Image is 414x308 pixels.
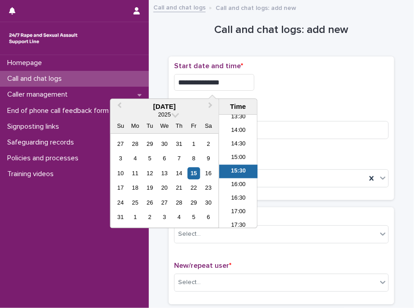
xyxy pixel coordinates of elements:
[158,182,170,194] div: Choose Wednesday, August 20th, 2025
[129,211,141,224] div: Choose Monday, September 1st, 2025
[4,75,69,83] p: Call and chat logs
[188,211,200,224] div: Choose Friday, September 5th, 2025
[173,138,185,150] div: Choose Thursday, July 31st, 2025
[4,154,86,163] p: Policies and processes
[115,211,127,224] div: Choose Sunday, August 31st, 2025
[202,196,215,209] div: Choose Saturday, August 30th, 2025
[202,120,215,132] div: Sa
[144,120,156,132] div: Tu
[4,107,116,115] p: End of phone call feedback form
[202,182,215,194] div: Choose Saturday, August 23rd, 2025
[174,62,243,70] span: Start date and time
[129,138,141,150] div: Choose Monday, July 28th, 2025
[219,124,258,138] li: 14:00
[4,170,61,178] p: Training videos
[173,120,185,132] div: Th
[4,59,49,67] p: Homepage
[216,2,296,12] p: Call and chat logs: add new
[202,167,215,179] div: Choose Saturday, August 16th, 2025
[4,138,81,147] p: Safeguarding records
[144,167,156,179] div: Choose Tuesday, August 12th, 2025
[188,196,200,209] div: Choose Friday, August 29th, 2025
[219,192,258,205] li: 16:30
[144,138,156,150] div: Choose Tuesday, July 29th, 2025
[115,153,127,165] div: Choose Sunday, August 3rd, 2025
[115,120,127,132] div: Su
[115,138,127,150] div: Choose Sunday, July 27th, 2025
[115,167,127,179] div: Choose Sunday, August 10th, 2025
[188,153,200,165] div: Choose Friday, August 8th, 2025
[219,165,258,178] li: 15:30
[111,100,126,114] button: Previous Month
[173,211,185,224] div: Choose Thursday, September 4th, 2025
[158,112,171,118] span: 2025
[158,167,170,179] div: Choose Wednesday, August 13th, 2025
[219,178,258,192] li: 16:00
[219,219,258,233] li: 17:30
[202,153,215,165] div: Choose Saturday, August 9th, 2025
[4,90,75,99] p: Caller management
[219,205,258,219] li: 17:00
[115,196,127,209] div: Choose Sunday, August 24th, 2025
[173,196,185,209] div: Choose Thursday, August 28th, 2025
[173,182,185,194] div: Choose Thursday, August 21st, 2025
[158,120,170,132] div: We
[158,196,170,209] div: Choose Wednesday, August 27th, 2025
[188,167,200,179] div: Choose Friday, August 15th, 2025
[115,182,127,194] div: Choose Sunday, August 17th, 2025
[113,137,216,225] div: month 2025-08
[144,196,156,209] div: Choose Tuesday, August 26th, 2025
[204,100,219,114] button: Next Month
[188,182,200,194] div: Choose Friday, August 22nd, 2025
[129,120,141,132] div: Mo
[129,153,141,165] div: Choose Monday, August 4th, 2025
[173,167,185,179] div: Choose Thursday, August 14th, 2025
[173,153,185,165] div: Choose Thursday, August 7th, 2025
[219,138,258,151] li: 14:30
[129,196,141,209] div: Choose Monday, August 25th, 2025
[144,182,156,194] div: Choose Tuesday, August 19th, 2025
[174,262,231,269] span: New/repeat user
[219,151,258,165] li: 15:00
[129,167,141,179] div: Choose Monday, August 11th, 2025
[188,138,200,150] div: Choose Friday, August 1st, 2025
[188,120,200,132] div: Fr
[144,153,156,165] div: Choose Tuesday, August 5th, 2025
[221,103,255,111] div: Time
[158,211,170,224] div: Choose Wednesday, September 3rd, 2025
[144,211,156,224] div: Choose Tuesday, September 2nd, 2025
[4,122,66,131] p: Signposting links
[110,103,219,111] div: [DATE]
[202,211,215,224] div: Choose Saturday, September 6th, 2025
[169,23,394,37] h1: Call and chat logs: add new
[7,29,79,47] img: rhQMoQhaT3yELyF149Cw
[202,138,215,150] div: Choose Saturday, August 2nd, 2025
[178,278,201,287] div: Select...
[158,153,170,165] div: Choose Wednesday, August 6th, 2025
[158,138,170,150] div: Choose Wednesday, July 30th, 2025
[219,111,258,124] li: 13:30
[178,229,201,239] div: Select...
[153,2,206,12] a: Call and chat logs
[129,182,141,194] div: Choose Monday, August 18th, 2025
